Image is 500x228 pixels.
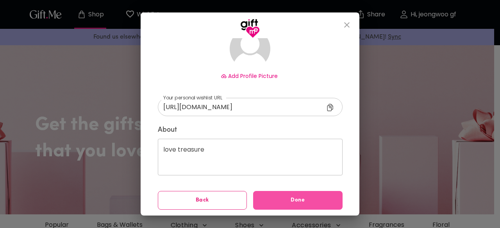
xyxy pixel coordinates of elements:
[253,191,343,210] button: Done
[158,196,247,205] span: Back
[230,28,270,69] img: Avatar
[253,196,343,205] span: Done
[163,146,337,168] textarea: love treasure
[158,125,343,135] label: About
[228,72,278,80] span: Add Profile Picture
[240,19,260,38] img: GiftMe Logo
[337,16,356,34] button: close
[158,191,247,210] button: Back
